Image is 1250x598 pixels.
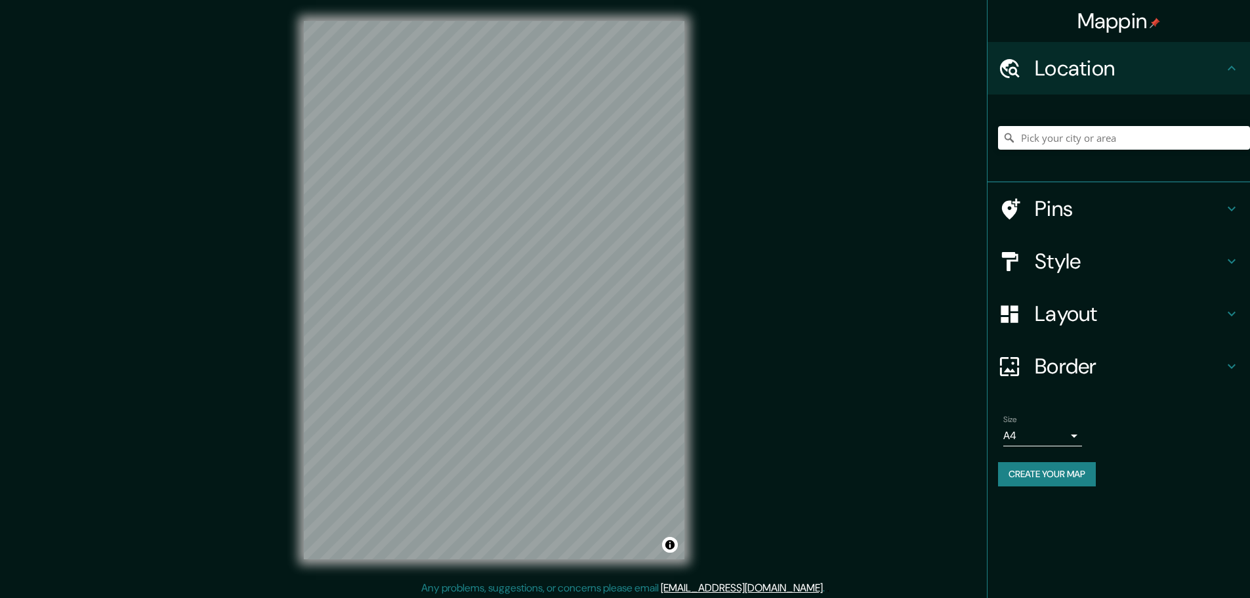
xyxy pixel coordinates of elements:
[825,580,827,596] div: .
[988,182,1250,235] div: Pins
[1150,18,1160,28] img: pin-icon.png
[827,580,829,596] div: .
[988,42,1250,95] div: Location
[1003,425,1082,446] div: A4
[662,537,678,553] button: Toggle attribution
[1035,196,1224,222] h4: Pins
[988,340,1250,393] div: Border
[1035,248,1224,274] h4: Style
[988,288,1250,340] div: Layout
[1003,414,1017,425] label: Size
[1035,301,1224,327] h4: Layout
[1035,55,1224,81] h4: Location
[988,235,1250,288] div: Style
[998,462,1096,486] button: Create your map
[421,580,825,596] p: Any problems, suggestions, or concerns please email .
[1035,353,1224,379] h4: Border
[661,581,823,595] a: [EMAIL_ADDRESS][DOMAIN_NAME]
[304,21,684,559] canvas: Map
[1077,8,1161,34] h4: Mappin
[998,126,1250,150] input: Pick your city or area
